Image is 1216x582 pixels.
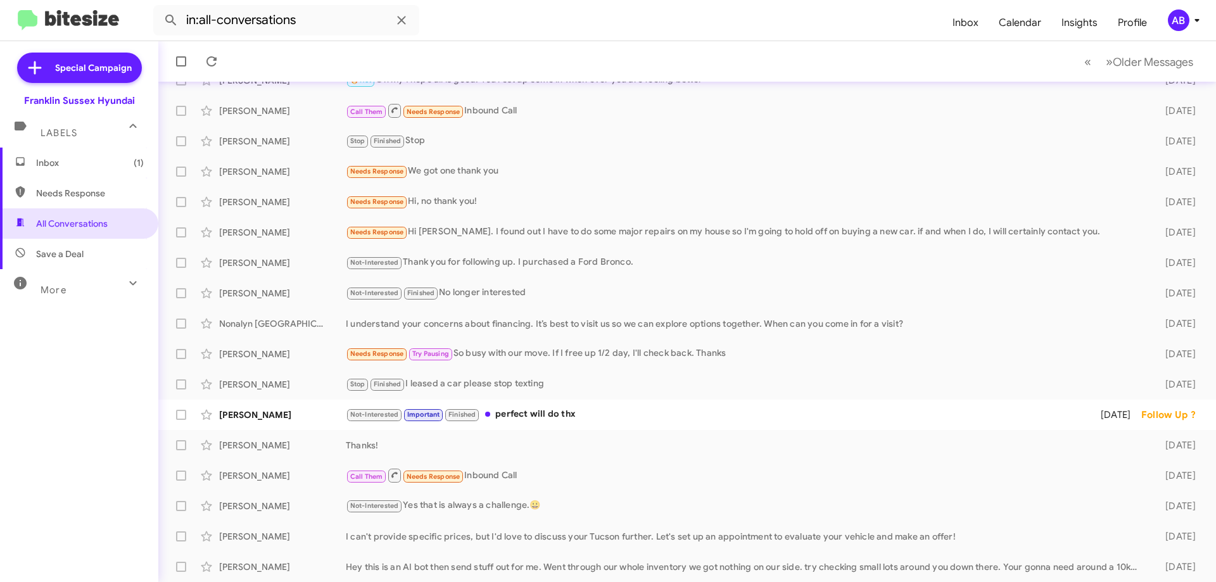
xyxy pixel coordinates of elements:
a: Profile [1108,4,1157,41]
div: [DATE] [1084,408,1141,421]
div: Nonalyn [GEOGRAPHIC_DATA] [219,317,346,330]
div: Thank you for following up. I purchased a Ford Bronco. [346,255,1145,270]
span: « [1084,54,1091,70]
div: [DATE] [1145,439,1206,452]
div: Franklin Sussex Hyundai [24,94,135,107]
span: Older Messages [1113,55,1193,69]
div: [PERSON_NAME] [219,560,346,573]
span: Finished [374,380,402,388]
div: Inbound Call [346,103,1145,118]
span: Needs Response [350,228,404,236]
div: [DATE] [1145,469,1206,482]
div: AB [1168,9,1189,31]
div: [DATE] [1145,165,1206,178]
span: Not-Interested [350,410,399,419]
div: I leased a car please stop texting [346,377,1145,391]
div: I can't provide specific prices, but I'd love to discuss your Tucson further. Let's set up an app... [346,530,1145,543]
div: Stop [346,134,1145,148]
a: Calendar [989,4,1051,41]
div: [PERSON_NAME] [219,287,346,300]
div: [PERSON_NAME] [219,500,346,512]
button: Previous [1077,49,1099,75]
a: Special Campaign [17,53,142,83]
span: Labels [41,127,77,139]
button: AB [1157,9,1202,31]
span: Inbox [36,156,144,169]
div: [PERSON_NAME] [219,348,346,360]
span: Finished [448,410,476,419]
div: [DATE] [1145,530,1206,543]
div: We got one thank you [346,164,1145,179]
div: [PERSON_NAME] [219,378,346,391]
div: [PERSON_NAME] [219,104,346,117]
span: All Conversations [36,217,108,230]
span: Call Them [350,108,383,116]
div: Hey this is an AI bot then send stuff out for me. Went through our whole inventory we got nothing... [346,560,1145,573]
span: Not-Interested [350,502,399,510]
div: Yes that is always a challenge.😀 [346,498,1145,513]
span: Needs Response [350,198,404,206]
span: Needs Response [407,472,460,481]
span: Stop [350,380,365,388]
div: Hi, no thank you! [346,194,1145,209]
span: Not-Interested [350,258,399,267]
span: » [1106,54,1113,70]
div: [PERSON_NAME] [219,408,346,421]
div: [PERSON_NAME] [219,226,346,239]
span: Finished [374,137,402,145]
div: Hi [PERSON_NAME]. I found out I have to do some major repairs on my house so I'm going to hold of... [346,225,1145,239]
div: Thanks! [346,439,1145,452]
div: perfect will do thx [346,407,1084,422]
span: (1) [134,156,144,169]
a: Inbox [942,4,989,41]
span: More [41,284,66,296]
span: Needs Response [36,187,144,199]
div: [DATE] [1145,287,1206,300]
div: [DATE] [1145,378,1206,391]
div: [PERSON_NAME] [219,196,346,208]
span: Needs Response [407,108,460,116]
div: [PERSON_NAME] [219,256,346,269]
div: [PERSON_NAME] [219,135,346,148]
span: Call Them [350,472,383,481]
div: [DATE] [1145,256,1206,269]
span: Not-Interested [350,289,399,297]
span: Save a Deal [36,248,84,260]
input: Search [153,5,419,35]
span: Special Campaign [55,61,132,74]
div: [DATE] [1145,317,1206,330]
span: Important [407,410,440,419]
button: Next [1098,49,1201,75]
div: Inbound Call [346,467,1145,483]
div: I understand your concerns about financing. It’s best to visit us so we can explore options toget... [346,317,1145,330]
div: [DATE] [1145,104,1206,117]
div: So busy with our move. If I free up 1/2 day, I'll check back. Thanks [346,346,1145,361]
span: Finished [407,289,435,297]
div: [DATE] [1145,560,1206,573]
div: [PERSON_NAME] [219,469,346,482]
a: Insights [1051,4,1108,41]
div: [PERSON_NAME] [219,439,346,452]
div: [DATE] [1145,196,1206,208]
div: [PERSON_NAME] [219,530,346,543]
span: Needs Response [350,350,404,358]
div: Follow Up ? [1141,408,1206,421]
div: [DATE] [1145,226,1206,239]
div: [DATE] [1145,500,1206,512]
div: No longer interested [346,286,1145,300]
div: [DATE] [1145,135,1206,148]
span: Needs Response [350,167,404,175]
div: [DATE] [1145,348,1206,360]
div: [PERSON_NAME] [219,165,346,178]
span: Stop [350,137,365,145]
span: Try Pausing [412,350,449,358]
nav: Page navigation example [1077,49,1201,75]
